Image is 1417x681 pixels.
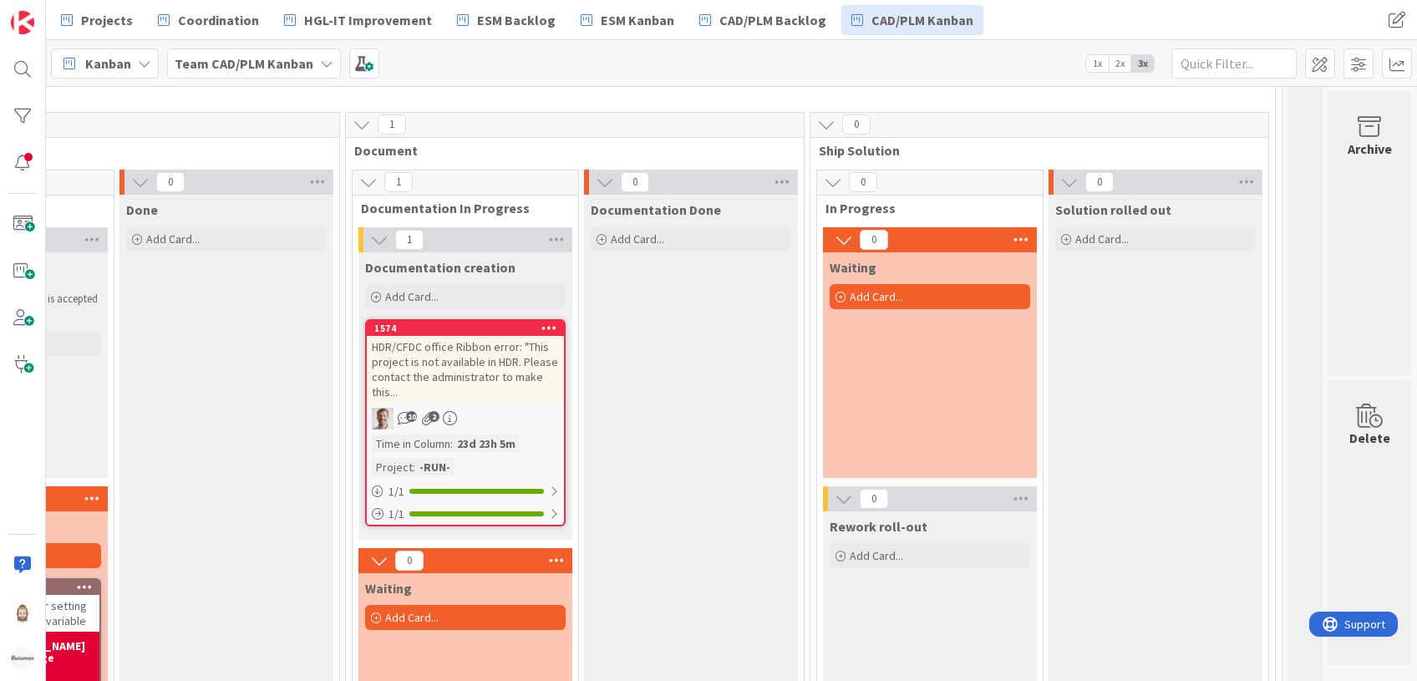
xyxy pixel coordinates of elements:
span: Add Card... [146,231,200,246]
span: 0 [849,172,877,192]
span: 0 [860,489,888,509]
span: 1 [395,230,424,250]
span: 0 [860,230,888,250]
span: 1 / 1 [389,483,404,501]
div: Archive [1348,139,1392,159]
span: Waiting [830,259,876,276]
div: 1/1 [367,504,564,525]
a: CAD/PLM Kanban [841,5,983,35]
span: Documentation In Progress [361,200,557,216]
a: Projects [51,5,143,35]
div: 1574HDR/CFDC office Ribbon error: "This project is not available in HDR. Please contact the admin... [367,321,564,403]
span: Projects [81,10,133,30]
span: Documentation Done [591,201,721,218]
div: Time in Column [372,435,450,453]
span: 10 [406,411,417,422]
div: 1574 [367,321,564,336]
span: Ship Solution [819,142,1247,159]
span: Add Card... [1075,231,1129,246]
span: 1 [384,172,413,192]
div: BO [367,408,564,429]
span: 1 [378,114,406,135]
span: ESM Kanban [601,10,674,30]
span: 0 [156,172,185,192]
img: Rv [11,600,34,623]
img: avatar [11,647,34,670]
span: 0 [842,114,871,135]
b: Team CAD/PLM Kanban [175,55,313,72]
span: 1x [1086,55,1109,72]
span: Document [354,142,783,159]
span: ESM Backlog [477,10,556,30]
span: Add Card... [385,289,439,304]
span: CAD/PLM Backlog [719,10,826,30]
a: ESM Kanban [571,5,684,35]
span: Solution rolled out [1055,201,1171,218]
a: CAD/PLM Backlog [689,5,836,35]
span: 1 / 1 [389,506,404,523]
a: ESM Backlog [447,5,566,35]
div: Project [372,458,413,476]
span: : [413,458,415,476]
div: -RUN- [415,458,455,476]
span: 2x [1109,55,1131,72]
div: 23d 23h 5m [453,435,520,453]
div: 1/1 [367,481,564,502]
input: Quick Filter... [1171,48,1297,79]
img: Visit kanbanzone.com [11,11,34,34]
span: 0 [1085,172,1114,192]
span: 0 [395,551,424,571]
span: Add Card... [385,610,439,625]
span: Support [35,3,76,23]
span: Rework roll-out [830,518,927,535]
div: HDR/CFDC office Ribbon error: "This project is not available in HDR. Please contact the administr... [367,336,564,403]
span: Add Card... [850,289,903,304]
img: BO [372,408,394,429]
span: 2 [429,411,439,422]
a: HGL-IT Improvement [274,5,442,35]
div: Delete [1349,428,1390,448]
span: Coordination [178,10,259,30]
span: Kanban [85,53,131,74]
span: : [450,435,453,453]
span: Add Card... [611,231,664,246]
span: HGL-IT Improvement [304,10,432,30]
a: Coordination [148,5,269,35]
span: Done [126,201,158,218]
span: Documentation creation [365,259,516,276]
div: 1574 [374,323,564,334]
span: Add Card... [850,548,903,563]
span: CAD/PLM Kanban [871,10,973,30]
span: Waiting [365,580,412,597]
span: In Progress [825,200,1022,216]
span: 0 [621,172,649,192]
span: 3x [1131,55,1154,72]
